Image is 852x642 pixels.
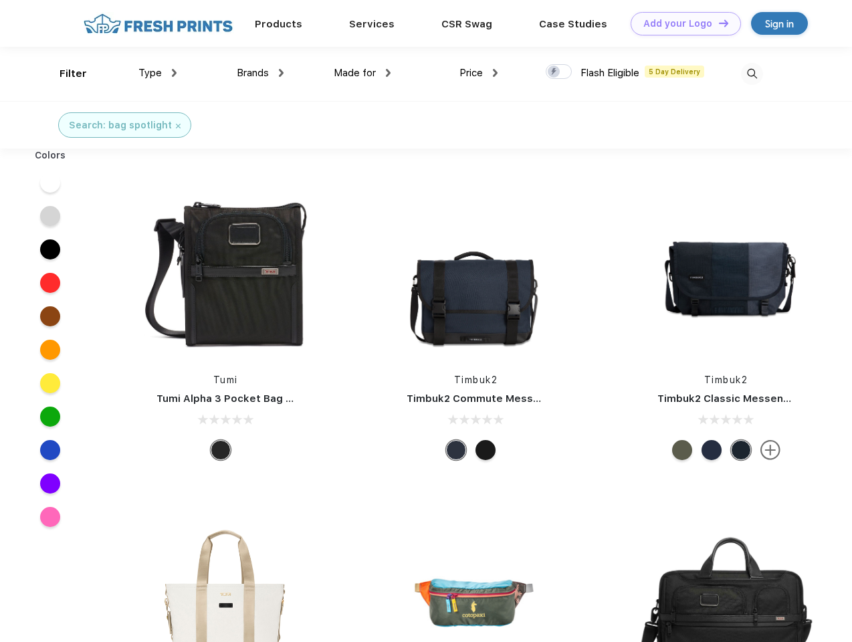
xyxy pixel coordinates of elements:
[138,67,162,79] span: Type
[493,69,498,77] img: dropdown.png
[475,440,496,460] div: Eco Black
[211,440,231,460] div: Black
[25,148,76,163] div: Colors
[386,69,391,77] img: dropdown.png
[741,63,763,85] img: desktop_search.svg
[751,12,808,35] a: Sign in
[765,16,794,31] div: Sign in
[459,67,483,79] span: Price
[446,440,466,460] div: Eco Nautical
[334,67,376,79] span: Made for
[672,440,692,460] div: Eco Army
[580,67,639,79] span: Flash Eligible
[60,66,87,82] div: Filter
[172,69,177,77] img: dropdown.png
[637,182,815,360] img: func=resize&h=266
[279,69,284,77] img: dropdown.png
[719,19,728,27] img: DT
[702,440,722,460] div: Eco Nautical
[645,66,704,78] span: 5 Day Delivery
[731,440,751,460] div: Eco Monsoon
[255,18,302,30] a: Products
[213,374,238,385] a: Tumi
[237,67,269,79] span: Brands
[643,18,712,29] div: Add your Logo
[704,374,748,385] a: Timbuk2
[454,374,498,385] a: Timbuk2
[760,440,780,460] img: more.svg
[69,118,172,132] div: Search: bag spotlight
[136,182,314,360] img: func=resize&h=266
[156,393,313,405] a: Tumi Alpha 3 Pocket Bag Small
[387,182,564,360] img: func=resize&h=266
[657,393,823,405] a: Timbuk2 Classic Messenger Bag
[407,393,586,405] a: Timbuk2 Commute Messenger Bag
[80,12,237,35] img: fo%20logo%202.webp
[176,124,181,128] img: filter_cancel.svg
